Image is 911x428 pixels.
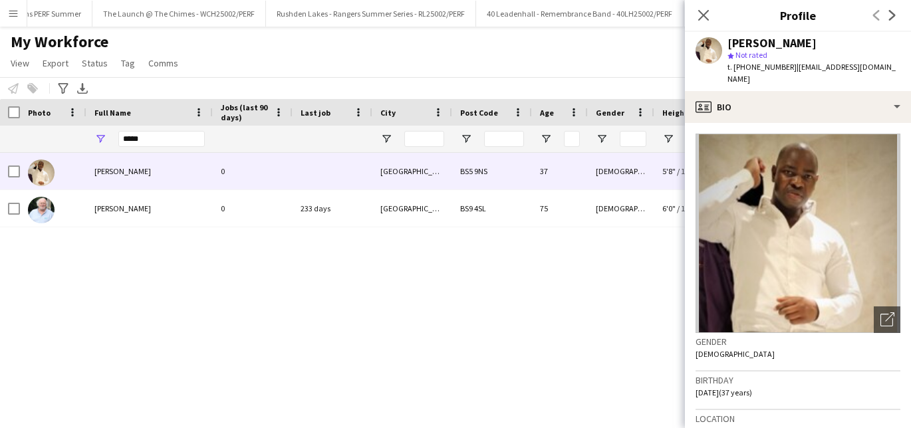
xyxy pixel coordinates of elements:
[696,387,752,397] span: [DATE] (37 years)
[76,54,113,72] a: Status
[540,108,554,118] span: Age
[372,153,452,189] div: [GEOGRAPHIC_DATA]
[55,80,71,96] app-action-btn: Advanced filters
[654,153,787,189] div: 5'8" / 172.7 cm
[654,190,787,227] div: 6'0" / 182.9 cm
[874,306,900,333] div: Open photos pop-in
[588,190,654,227] div: [DEMOGRAPHIC_DATA]
[372,190,452,227] div: [GEOGRAPHIC_DATA]
[476,1,684,27] button: 40 Leadenhall - Remembrance Band - 40LH25002/PERF
[74,80,90,96] app-action-btn: Export XLSX
[727,62,896,84] span: | [EMAIL_ADDRESS][DOMAIN_NAME]
[94,203,151,213] span: [PERSON_NAME]
[148,57,178,69] span: Comms
[11,57,29,69] span: View
[94,166,151,176] span: [PERSON_NAME]
[266,1,476,27] button: Rushden Lakes - Rangers Summer Series - RL25002/PERF
[452,153,532,189] div: BS5 9NS
[532,153,588,189] div: 37
[540,133,552,145] button: Open Filter Menu
[460,108,498,118] span: Post Code
[380,108,396,118] span: City
[685,91,911,123] div: Bio
[92,1,266,27] button: The Launch @ The Chimes - WCH25002/PERF
[94,108,131,118] span: Full Name
[460,133,472,145] button: Open Filter Menu
[143,54,184,72] a: Comms
[221,102,269,122] span: Jobs (last 90 days)
[596,108,624,118] span: Gender
[696,413,900,425] h3: Location
[696,374,900,386] h3: Birthday
[37,54,74,72] a: Export
[404,131,444,147] input: City Filter Input
[596,133,608,145] button: Open Filter Menu
[727,62,797,72] span: t. [PHONE_NUMBER]
[94,133,106,145] button: Open Filter Menu
[588,153,654,189] div: [DEMOGRAPHIC_DATA]
[685,7,911,24] h3: Profile
[82,57,108,69] span: Status
[684,1,896,27] button: Late Night Shopping @ Swindon - SDO25001 & SDO25002
[121,57,135,69] span: Tag
[43,57,68,69] span: Export
[452,190,532,227] div: BS9 4SL
[213,190,293,227] div: 0
[620,131,646,147] input: Gender Filter Input
[484,131,524,147] input: Post Code Filter Input
[735,50,767,60] span: Not rated
[5,54,35,72] a: View
[116,54,140,72] a: Tag
[118,131,205,147] input: Full Name Filter Input
[662,108,688,118] span: Height
[532,190,588,227] div: 75
[727,37,817,49] div: [PERSON_NAME]
[213,153,293,189] div: 0
[28,160,55,186] img: moses Hardwick
[301,108,330,118] span: Last job
[696,349,775,359] span: [DEMOGRAPHIC_DATA]
[662,133,674,145] button: Open Filter Menu
[28,108,51,118] span: Photo
[696,134,900,333] img: Crew avatar or photo
[11,32,108,52] span: My Workforce
[28,197,55,223] img: Richard Worsnop
[293,190,372,227] div: 233 days
[564,131,580,147] input: Age Filter Input
[696,336,900,348] h3: Gender
[380,133,392,145] button: Open Filter Menu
